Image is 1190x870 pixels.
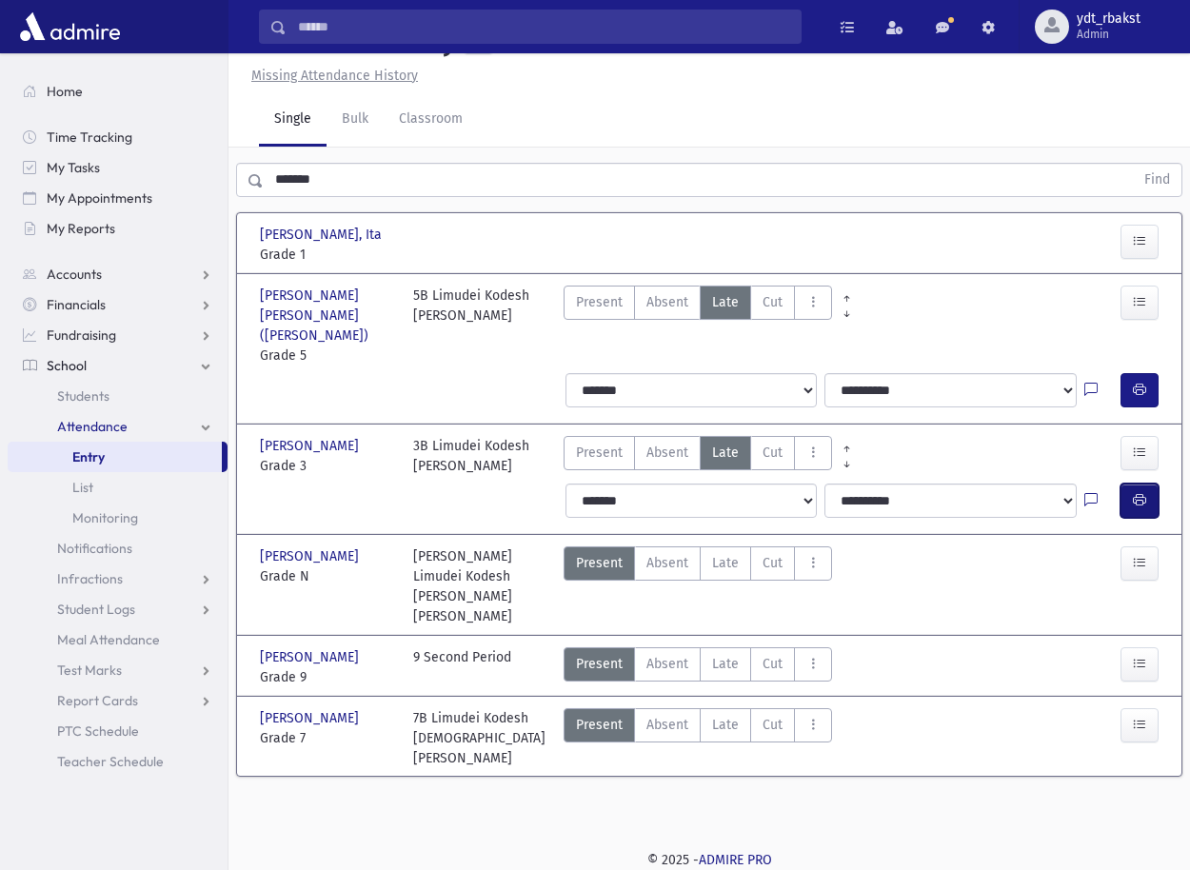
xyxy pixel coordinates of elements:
span: Teacher Schedule [57,753,164,770]
a: Notifications [8,533,228,564]
img: AdmirePro [15,8,125,46]
a: Attendance [8,411,228,442]
div: 7B Limudei Kodesh [DEMOGRAPHIC_DATA][PERSON_NAME] [413,708,547,768]
span: Accounts [47,266,102,283]
a: Home [8,76,228,107]
span: Grade 3 [260,456,394,476]
div: AttTypes [564,286,832,366]
span: Cut [763,292,783,312]
a: My Appointments [8,183,228,213]
span: Report Cards [57,692,138,709]
a: Single [259,93,327,147]
span: Late [712,443,739,463]
a: My Reports [8,213,228,244]
span: ydt_rbakst [1077,11,1140,27]
a: Missing Attendance History [244,68,418,84]
span: [PERSON_NAME] [260,546,363,566]
span: Absent [646,443,688,463]
span: Late [712,292,739,312]
span: School [47,357,87,374]
span: [PERSON_NAME] [260,647,363,667]
a: Bulk [327,93,384,147]
span: Cut [763,443,783,463]
span: List [72,479,93,496]
a: School [8,350,228,381]
a: Time Tracking [8,122,228,152]
span: Monitoring [72,509,138,526]
a: Monitoring [8,503,228,533]
a: Students [8,381,228,411]
a: Student Logs [8,594,228,624]
span: My Tasks [47,159,100,176]
div: 9 Second Period [413,647,511,687]
a: Classroom [384,93,478,147]
a: My Tasks [8,152,228,183]
span: Late [712,654,739,674]
span: Absent [646,553,688,573]
span: Cut [763,715,783,735]
a: Accounts [8,259,228,289]
input: Search [287,10,801,44]
div: 5B Limudei Kodesh [PERSON_NAME] [413,286,529,366]
a: Report Cards [8,685,228,716]
span: Infractions [57,570,123,587]
span: Financials [47,296,106,313]
span: Grade 1 [260,245,394,265]
span: Grade N [260,566,394,586]
a: Financials [8,289,228,320]
span: Attendance [57,418,128,435]
div: AttTypes [564,647,832,687]
a: Meal Attendance [8,624,228,655]
span: Late [712,553,739,573]
button: Find [1133,164,1181,196]
span: Present [576,715,623,735]
span: Admin [1077,27,1140,42]
span: Grade 5 [260,346,394,366]
div: AttTypes [564,436,832,476]
span: Absent [646,715,688,735]
span: Absent [646,292,688,312]
span: Time Tracking [47,129,132,146]
div: AttTypes [564,546,832,626]
a: Entry [8,442,222,472]
span: Test Marks [57,662,122,679]
span: Students [57,387,109,405]
a: Test Marks [8,655,228,685]
span: Grade 9 [260,667,394,687]
span: Meal Attendance [57,631,160,648]
span: Absent [646,654,688,674]
span: [PERSON_NAME] [PERSON_NAME] ([PERSON_NAME]) [260,286,394,346]
span: PTC Schedule [57,722,139,740]
span: Present [576,553,623,573]
div: 3B Limudei Kodesh [PERSON_NAME] [413,436,529,476]
div: [PERSON_NAME] Limudei Kodesh [PERSON_NAME] [PERSON_NAME] [413,546,547,626]
span: Present [576,443,623,463]
div: © 2025 - [259,850,1160,870]
span: [PERSON_NAME], Ita [260,225,386,245]
span: My Appointments [47,189,152,207]
span: Cut [763,654,783,674]
span: My Reports [47,220,115,237]
a: Infractions [8,564,228,594]
span: [PERSON_NAME] [260,436,363,456]
a: List [8,472,228,503]
span: Grade 7 [260,728,394,748]
span: Entry [72,448,105,465]
span: [PERSON_NAME] [260,708,363,728]
span: Late [712,715,739,735]
span: Home [47,83,83,100]
div: AttTypes [564,708,832,768]
span: Fundraising [47,326,116,344]
span: Cut [763,553,783,573]
span: Student Logs [57,601,135,618]
u: Missing Attendance History [251,68,418,84]
a: Fundraising [8,320,228,350]
span: Notifications [57,540,132,557]
a: Teacher Schedule [8,746,228,777]
span: Present [576,654,623,674]
span: Present [576,292,623,312]
a: PTC Schedule [8,716,228,746]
